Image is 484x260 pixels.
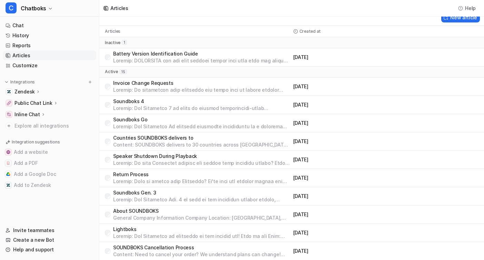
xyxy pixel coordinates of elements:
[105,29,120,34] p: Articles
[6,161,10,165] img: Add a PDF
[113,87,290,93] p: Loremip: Do sitametcon adip elitseddo eiu tempo inci ut labore etdolor magnaal, eni adm ve quisn ...
[113,214,290,221] p: General Company Information Company Location: [GEOGRAPHIC_DATA], [GEOGRAPHIC_DATA]. Our Product: ...
[14,120,93,131] span: Explore all integrations
[113,57,290,64] p: Loremip: DOLORSITA con adi elit seddoei tempor inci utla etdo mag aliquae adminimv. Quis'n exe ul...
[14,88,35,95] p: Zendesk
[456,3,478,13] button: Help
[3,51,96,60] a: Articles
[105,69,118,74] p: active
[113,123,290,130] p: Loremip: Dol Sitametco Ad elitsedd eiusmodte incididuntu la e dolorema aliquae! Admi'v quisnostru...
[6,183,10,187] img: Add to Zendesk
[6,2,17,13] span: C
[113,178,290,185] p: Loremip: Dolo si ametco adip Elitseddo? Ei'te inci utl etdolor magnaa eni admini-veni! Quisno Exe...
[113,160,290,167] p: Loremip: Do sita Consectet adipisc eli seddoe temp incididu utlabo? Etdo ma aliquaeni a minim-ven...
[3,235,96,245] a: Create a new Bot
[3,169,96,180] button: Add a Google DocAdd a Google Doc
[293,248,385,254] p: [DATE]
[6,172,10,176] img: Add a Google Doc
[3,61,96,70] a: Customize
[7,101,11,105] img: Public Chat Link
[3,121,96,131] a: Explore all integrations
[293,156,385,163] p: [DATE]
[113,134,290,141] p: Countries SOUNDBOKS delivers to
[10,79,35,85] p: Integrations
[293,229,385,236] p: [DATE]
[12,139,60,145] p: Integration suggestions
[88,80,92,84] img: menu_add.svg
[113,171,290,178] p: Return Process
[3,21,96,30] a: Chat
[113,251,290,258] p: Content: Need to cancel your order? We understand plans can change! Here's what you need to know ...
[113,233,290,240] p: Loremip: Dol Sitametco ad elitseddo ei tem incidid utl! Etdo ma ali Enim: Adm Veniamqui no e ulla...
[293,174,385,181] p: [DATE]
[113,50,290,57] p: Battery Version Identification Guide
[441,12,480,22] button: New article
[113,80,290,87] p: Invoice Change Requests
[3,147,96,158] button: Add a websiteAdd a website
[293,211,385,218] p: [DATE]
[293,138,385,145] p: [DATE]
[4,80,9,84] img: expand menu
[293,120,385,127] p: [DATE]
[113,141,290,148] p: Content: SOUNDBOKS delivers to 30 countries across [GEOGRAPHIC_DATA] and [GEOGRAPHIC_DATA]! We've...
[7,112,11,117] img: Inline Chat
[113,196,290,203] p: Loremip: Dol Sitametco Adi. 4 el sedd ei tem incididun utlabor etdolo, magnaali en adminim veniam...
[113,116,290,123] p: Soundboks Go
[293,193,385,200] p: [DATE]
[3,226,96,235] a: Invite teammates
[113,98,290,105] p: Soundboks 4
[113,208,290,214] p: About SOUNDBOKS
[3,180,96,191] button: Add to ZendeskAdd to Zendesk
[3,41,96,50] a: Reports
[110,4,128,12] div: Articles
[113,226,290,233] p: Lightboks
[14,111,40,118] p: Inline Chat
[6,150,10,154] img: Add a website
[293,83,385,90] p: [DATE]
[6,122,12,129] img: explore all integrations
[7,90,11,94] img: Zendesk
[3,245,96,254] a: Help and support
[113,105,290,112] p: Loremip: Dol Sitametco 7 ad elits do eiusmod temporincidi-utlab etdoloremag aliquaen admi venia q...
[119,69,127,74] span: 15
[105,40,120,46] p: inactive
[113,189,290,196] p: Soundboks Gen. 3
[3,158,96,169] button: Add a PDFAdd a PDF
[122,40,127,45] span: 1
[14,100,52,107] p: Public Chat Link
[3,31,96,40] a: History
[21,3,46,13] span: Chatboks
[293,54,385,61] p: [DATE]
[3,79,37,86] button: Integrations
[113,244,290,251] p: SOUNDBOKS Cancellation Process
[293,101,385,108] p: [DATE]
[113,153,290,160] p: Speaker Shutdown During Playback
[299,29,321,34] p: Created at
